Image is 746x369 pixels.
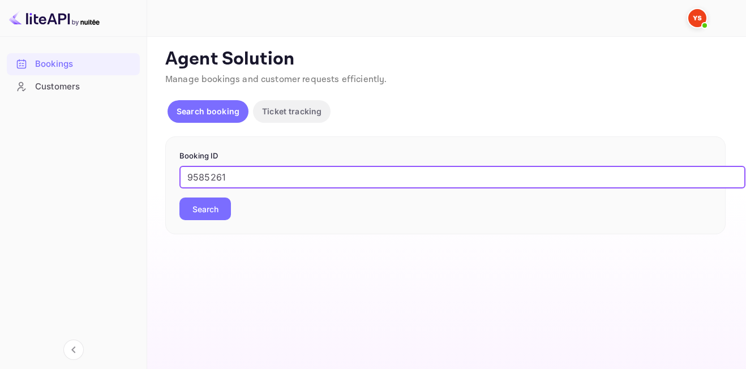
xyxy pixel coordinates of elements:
a: Bookings [7,53,140,74]
div: Bookings [35,58,134,71]
a: Customers [7,76,140,97]
span: Manage bookings and customer requests efficiently. [165,74,387,85]
button: Search [179,198,231,220]
input: Enter Booking ID (e.g., 63782194) [179,166,745,188]
div: Customers [7,76,140,98]
img: LiteAPI logo [9,9,100,27]
p: Ticket tracking [262,105,321,117]
div: Bookings [7,53,140,75]
img: Yandex Support [688,9,706,27]
div: Customers [35,80,134,93]
button: Collapse navigation [63,340,84,360]
p: Search booking [177,105,239,117]
p: Booking ID [179,151,711,162]
p: Agent Solution [165,48,726,71]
